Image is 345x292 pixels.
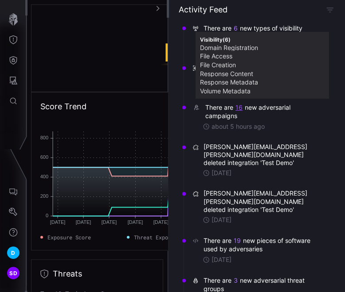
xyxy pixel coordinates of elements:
a: Volume Metadata [200,88,324,95]
text: 0 [46,213,48,218]
span: Threat Exposure [134,233,180,241]
text: [DATE] [153,219,169,225]
button: SD [0,263,26,283]
a: Response Content [200,70,324,77]
button: 19 [233,236,241,245]
button: D [0,242,26,263]
a: Domain Registration [200,44,324,51]
button: 16 [235,103,243,112]
h2: Score Trend [40,101,86,112]
h4: Activity Feed [179,4,227,15]
span: There are new types of visibility available from [204,24,325,41]
text: 800 [40,135,48,140]
time: [DATE] [212,169,231,177]
time: about 5 hours ago [212,123,265,131]
span: SD [9,269,17,278]
text: [DATE] [102,219,117,225]
span: D [11,248,15,257]
text: [DATE] [50,219,66,225]
a: File Access [200,53,324,60]
a: Response Metadata [200,79,324,86]
div: There are new pieces of software used by adversaries [204,236,325,253]
text: [DATE] [128,219,143,225]
h2: Threats [53,269,82,279]
h1: Medium [128,40,294,65]
button: 6 [233,24,238,33]
span: Exposure Score [47,233,91,241]
a: File Creation [200,61,324,69]
text: 400 [40,174,48,179]
span: [PERSON_NAME][EMAIL_ADDRESS][PERSON_NAME][DOMAIN_NAME] deleted integration 'Test Demo' [204,189,325,214]
time: [DATE] [212,216,231,224]
span: [PERSON_NAME][EMAIL_ADDRESS][PERSON_NAME][DOMAIN_NAME] deleted integration 'Test Demo' [204,143,325,167]
text: 600 [40,154,48,160]
time: [DATE] [212,256,231,264]
text: [DATE] [76,219,91,225]
div: There are new adversarial campaigns [205,103,325,120]
h6: Visibility ( 6 ) [200,36,324,43]
button: 3 [233,276,238,285]
text: 200 [40,193,48,199]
